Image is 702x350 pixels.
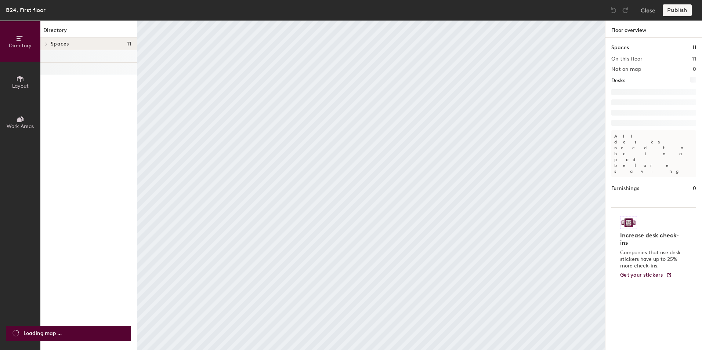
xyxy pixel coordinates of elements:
[611,77,625,85] h1: Desks
[622,7,629,14] img: Redo
[620,232,683,247] h4: Increase desk check-ins
[641,4,655,16] button: Close
[51,41,69,47] span: Spaces
[137,21,605,350] canvas: Map
[605,21,702,38] h1: Floor overview
[127,41,131,47] span: 11
[693,66,696,72] h2: 0
[693,185,696,193] h1: 0
[692,44,696,52] h1: 11
[620,272,672,278] a: Get your stickers
[12,83,29,89] span: Layout
[23,329,62,338] span: Loading map ...
[692,56,696,62] h2: 11
[7,123,34,130] span: Work Areas
[611,44,629,52] h1: Spaces
[9,43,32,49] span: Directory
[611,56,643,62] h2: On this floor
[620,249,683,269] p: Companies that use desk stickers have up to 25% more check-ins.
[610,7,617,14] img: Undo
[611,185,639,193] h1: Furnishings
[611,130,696,177] p: All desks need to be in a pod before saving
[620,216,637,229] img: Sticker logo
[40,26,137,38] h1: Directory
[611,66,641,72] h2: Not on map
[6,6,46,15] div: B24, First floor
[620,272,663,278] span: Get your stickers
